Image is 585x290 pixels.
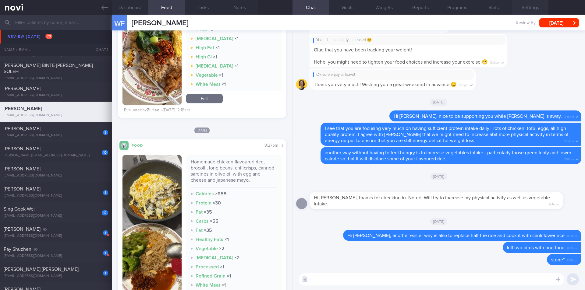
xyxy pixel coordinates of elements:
div: 1 [103,230,108,236]
span: 3:56pm [564,156,574,162]
div: Evaluated by – [DATE] 12:18am [124,108,190,113]
span: stone* [551,257,565,262]
div: [EMAIL_ADDRESS][DOMAIN_NAME] [4,76,108,81]
strong: White Meat [196,82,220,87]
span: 8:39pm [567,257,577,263]
button: [DATE] [539,18,579,27]
span: another way without having to feel hungry is to increase vegetables intake - particularly those g... [325,150,571,161]
strong: White Meat [196,283,220,288]
div: WF [108,12,131,35]
strong: High Fat [196,45,214,50]
span: [PERSON_NAME] [4,227,41,232]
span: [PERSON_NAME] [4,146,41,151]
div: 12 [102,210,108,215]
div: [EMAIL_ADDRESS][DOMAIN_NAME] [4,133,108,138]
div: Yeah i think slightly increased 😵‍💫 [313,38,503,43]
span: Hehe, you might need to tighten your food choices and increase your exercise.😬 [314,60,488,65]
span: [DATE] [430,173,448,180]
strong: × 55 [210,219,218,224]
span: [DATE] [194,128,210,133]
span: 9:27pm [264,143,278,148]
strong: Vegetable [196,73,218,78]
strong: Zi Hao [147,108,159,112]
span: Pay Shuzhen [4,247,31,252]
div: [EMAIL_ADDRESS][DOMAIN_NAME] [4,53,108,58]
strong: × 1 [222,283,226,288]
strong: × 655 [215,191,227,196]
strong: × 1 [234,36,239,41]
div: [EMAIL_ADDRESS][DOMAIN_NAME] [4,194,108,198]
strong: Processed [196,264,219,269]
span: 8:38pm [567,232,577,238]
strong: Healthy Fats [196,237,223,242]
span: I see that you are focusing very much on having sufficient protein intake daily - lots of chicken... [325,126,569,143]
strong: Protein [196,201,211,205]
div: 8 [103,130,108,135]
span: 3:45pm [564,113,574,119]
span: Review By [516,20,536,26]
strong: × 1 [222,82,226,87]
span: Glad that you have been tracking your weight! [314,47,412,52]
strong: × 1 [215,45,220,50]
strong: × 2 [234,255,240,260]
span: [PERSON_NAME] [4,166,41,171]
strong: [MEDICAL_DATA] [196,255,233,260]
span: [PERSON_NAME] [4,106,42,111]
strong: × 1 [234,64,239,68]
div: [PERSON_NAME][EMAIL_ADDRESS][DOMAIN_NAME] [4,153,108,158]
strong: Vegetable [196,246,218,251]
span: [PERSON_NAME] [132,19,188,27]
strong: × 1 [225,237,229,242]
strong: × 1 [219,73,223,78]
span: [PERSON_NAME] [4,187,41,191]
span: Thank you very much! Wishing you a great weekend in advance 😊 [314,82,457,87]
div: [EMAIL_ADDRESS][DOMAIN_NAME] [4,173,108,178]
span: Hi [PERSON_NAME], thanks for checking in. Noted! Will try to increase my physical activity as wel... [314,195,550,206]
span: [PERSON_NAME] [4,126,41,131]
div: Homemade chicken flavoured rice, brocolli, long beans, chilicrisps, canned sardines in olive oil ... [191,159,277,188]
span: [DATE] [430,218,448,225]
strong: Refined Grain [196,274,225,278]
strong: × 30 [213,201,221,205]
span: 5:13pm [459,82,468,87]
strong: [MEDICAL_DATA] [196,64,233,68]
span: [DATE] [430,99,448,106]
div: 1 [103,250,108,256]
strong: [MEDICAL_DATA] [196,36,233,41]
strong: × 35 [204,210,212,215]
strong: Fat [196,228,203,233]
span: Hi [PERSON_NAME], another easier way is also to replace half the rice and cook it with cauliflowe... [347,233,565,238]
span: kill two birds with one tone [507,245,565,250]
span: Hi [PERSON_NAME], nice to be supporting you while [PERSON_NAME] is away. [394,114,562,119]
span: 9:44pm [549,201,559,207]
strong: × 2 [219,246,225,251]
div: [EMAIL_ADDRESS][DOMAIN_NAME] [4,93,108,98]
a: Edit [186,94,223,103]
span: [PERSON_NAME] [4,86,41,91]
strong: × 1 [213,54,217,59]
span: 5:12pm [490,59,500,65]
span: 8:39pm [567,245,577,250]
strong: High GI [196,54,212,59]
strong: × 35 [204,228,212,233]
strong: × 1 [227,274,231,278]
span: [PERSON_NAME] [PERSON_NAME] [4,267,79,272]
strong: Calories [196,191,214,196]
div: [EMAIL_ADDRESS][DOMAIN_NAME] [4,214,108,218]
span: Sing Geok Wei [4,207,35,211]
span: 3:54pm [564,138,574,143]
div: [EMAIL_ADDRESS][DOMAIN_NAME] [4,254,108,258]
strong: × 1 [220,264,224,269]
div: [EMAIL_ADDRESS][DOMAIN_NAME] [4,274,108,278]
div: 1 [103,190,108,195]
div: Food [129,142,153,148]
span: [PERSON_NAME] [PERSON_NAME] [4,46,79,51]
div: 10 [102,150,108,155]
div: Ok sure enjoy ur leave! [313,72,472,77]
span: [PERSON_NAME] BINTE [PERSON_NAME] SOLEH [4,63,93,74]
div: 1 [103,271,108,276]
div: [EMAIL_ADDRESS][DOMAIN_NAME] [4,113,108,118]
div: [EMAIL_ADDRESS][DOMAIN_NAME] [4,234,108,238]
strong: Carbs [196,219,209,224]
div: [PERSON_NAME][EMAIL_ADDRESS][DOMAIN_NAME] [4,33,108,37]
